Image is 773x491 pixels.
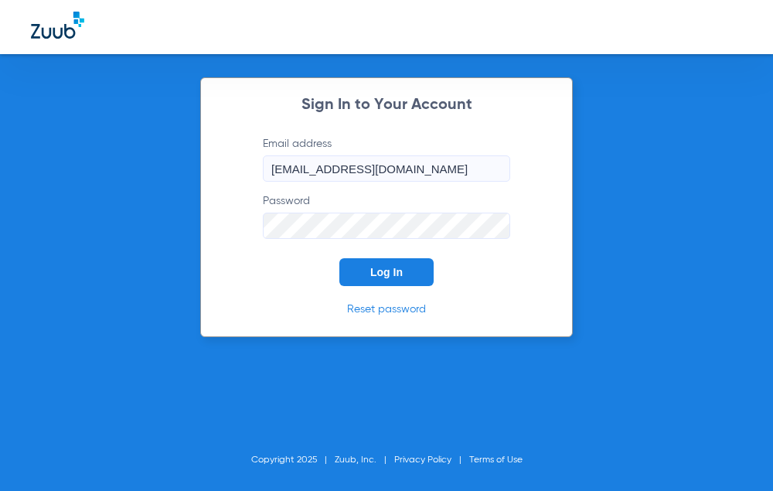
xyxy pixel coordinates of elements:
[263,136,510,182] label: Email address
[263,213,510,239] input: Password
[335,452,394,468] li: Zuub, Inc.
[394,455,451,465] a: Privacy Policy
[263,193,510,239] label: Password
[347,304,426,315] a: Reset password
[31,12,84,39] img: Zuub Logo
[251,452,335,468] li: Copyright 2025
[263,155,510,182] input: Email address
[240,97,533,113] h2: Sign In to Your Account
[339,258,434,286] button: Log In
[469,455,523,465] a: Terms of Use
[370,266,403,278] span: Log In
